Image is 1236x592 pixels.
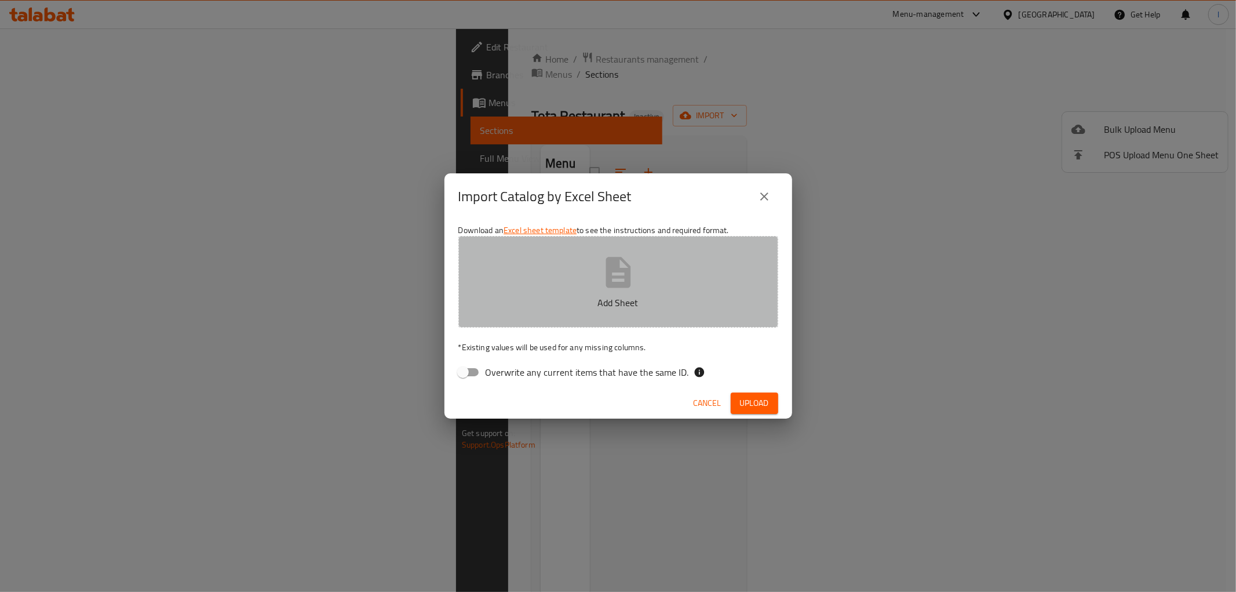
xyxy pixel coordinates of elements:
p: Add Sheet [476,296,760,310]
p: Existing values will be used for any missing columns. [458,342,778,353]
button: Add Sheet [458,236,778,328]
a: Excel sheet template [504,223,577,238]
span: Cancel [694,396,721,411]
button: close [750,183,778,210]
button: Upload [731,393,778,414]
svg: If the overwrite option isn't selected, then the items that match an existing ID will be ignored ... [694,366,705,378]
h2: Import Catalog by Excel Sheet [458,187,632,206]
span: Upload [740,396,769,411]
span: Overwrite any current items that have the same ID. [486,365,689,379]
button: Cancel [689,393,726,414]
div: Download an to see the instructions and required format. [444,220,792,388]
